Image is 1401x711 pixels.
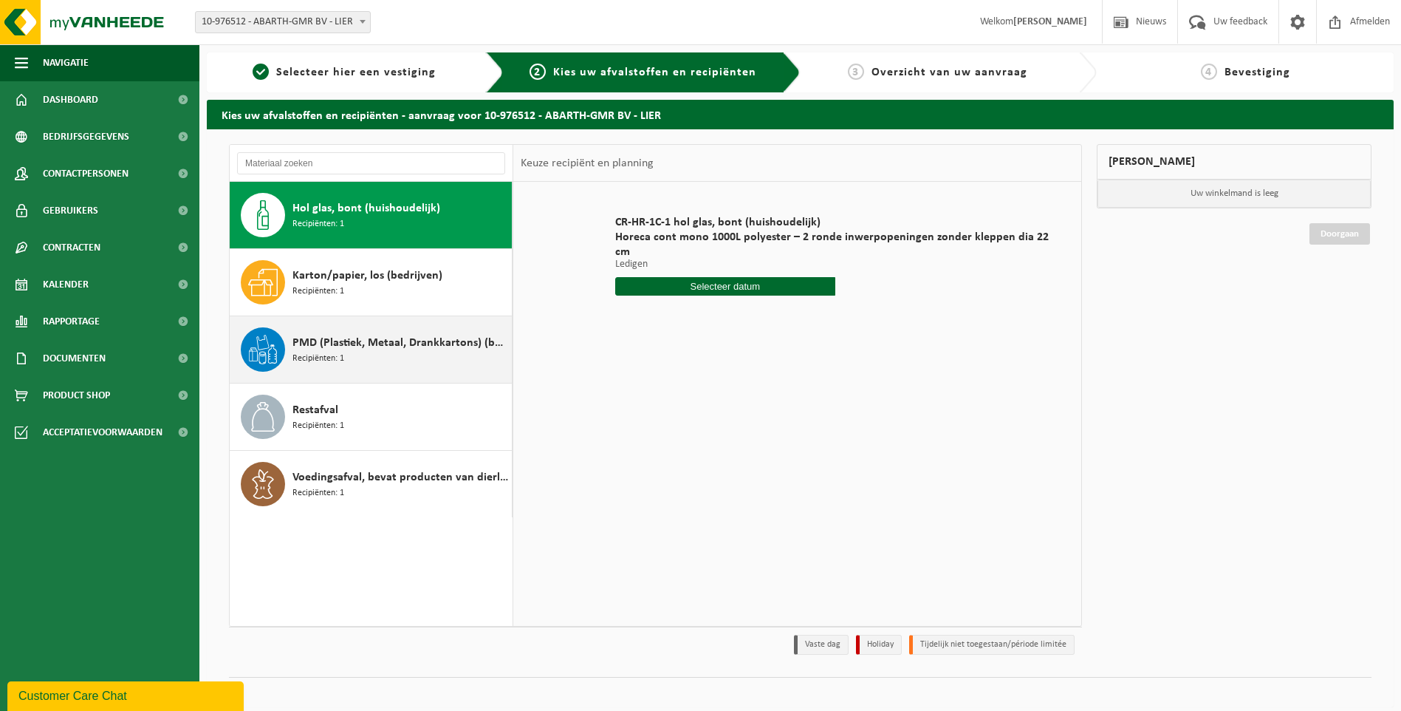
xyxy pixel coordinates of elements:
strong: [PERSON_NAME] [1013,16,1087,27]
span: Horeca cont mono 1000L polyester – 2 ronde inwerpopeningen zonder kleppen dia 22 cm [615,230,1056,259]
span: 2 [530,64,546,80]
li: Vaste dag [794,635,849,655]
a: 1Selecteer hier een vestiging [214,64,474,81]
span: Hol glas, bont (huishoudelijk) [292,200,440,217]
span: Recipiënten: 1 [292,217,344,231]
span: 3 [848,64,864,80]
span: Karton/papier, los (bedrijven) [292,267,442,285]
span: Kalender [43,266,89,303]
span: Recipiënten: 1 [292,419,344,433]
h2: Kies uw afvalstoffen en recipiënten - aanvraag voor 10-976512 - ABARTH-GMR BV - LIER [207,100,1394,129]
span: Product Shop [43,377,110,414]
span: 1 [253,64,269,80]
a: Doorgaan [1309,223,1370,245]
span: Contactpersonen [43,155,129,192]
div: Keuze recipiënt en planning [513,145,661,182]
span: Restafval [292,401,338,419]
span: PMD (Plastiek, Metaal, Drankkartons) (bedrijven) [292,334,508,352]
span: Gebruikers [43,192,98,229]
li: Holiday [856,635,902,655]
span: 10-976512 - ABARTH-GMR BV - LIER [196,12,370,33]
p: Ledigen [615,259,1056,270]
span: Voedingsafval, bevat producten van dierlijke oorsprong, onverpakt, categorie 3 [292,469,508,486]
button: Restafval Recipiënten: 1 [230,384,513,451]
div: [PERSON_NAME] [1097,144,1371,180]
iframe: chat widget [7,678,247,711]
span: Overzicht van uw aanvraag [871,67,1027,78]
span: Contracten [43,229,100,266]
span: 10-976512 - ABARTH-GMR BV - LIER [195,11,371,33]
span: Kies uw afvalstoffen en recipiënten [553,67,756,78]
button: Voedingsafval, bevat producten van dierlijke oorsprong, onverpakt, categorie 3 Recipiënten: 1 [230,451,513,517]
span: Navigatie [43,44,89,81]
span: Recipiënten: 1 [292,486,344,500]
li: Tijdelijk niet toegestaan/période limitée [909,635,1075,655]
span: Documenten [43,340,106,377]
span: 4 [1201,64,1217,80]
input: Selecteer datum [615,277,835,296]
span: CR-HR-1C-1 hol glas, bont (huishoudelijk) [615,215,1056,230]
span: Recipiënten: 1 [292,285,344,299]
button: Hol glas, bont (huishoudelijk) Recipiënten: 1 [230,182,513,249]
input: Materiaal zoeken [237,152,505,174]
span: Bedrijfsgegevens [43,118,129,155]
button: Karton/papier, los (bedrijven) Recipiënten: 1 [230,249,513,316]
button: PMD (Plastiek, Metaal, Drankkartons) (bedrijven) Recipiënten: 1 [230,316,513,384]
span: Rapportage [43,303,100,340]
p: Uw winkelmand is leeg [1097,180,1371,208]
span: Acceptatievoorwaarden [43,414,162,451]
span: Dashboard [43,81,98,118]
span: Selecteer hier een vestiging [276,67,436,78]
span: Bevestiging [1224,67,1290,78]
span: Recipiënten: 1 [292,352,344,366]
